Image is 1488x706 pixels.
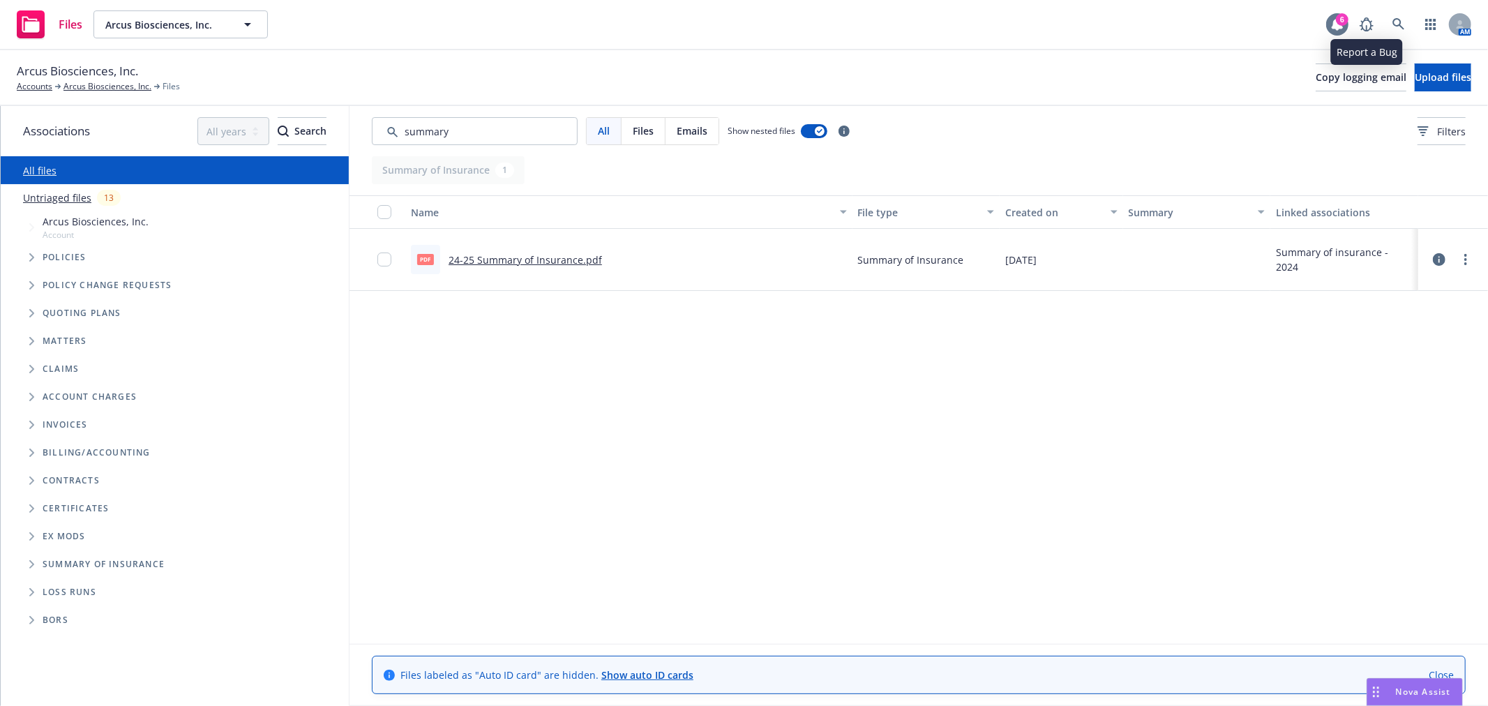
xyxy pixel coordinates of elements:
span: Summary of Insurance [858,253,964,267]
a: Report a Bug [1353,10,1381,38]
a: All files [23,164,57,177]
span: Account [43,229,149,241]
span: Copy logging email [1316,70,1406,84]
button: Linked associations [1270,195,1418,229]
span: Invoices [43,421,88,429]
div: Name [411,205,832,220]
input: Toggle Row Selected [377,253,391,266]
span: Filters [1437,124,1466,139]
span: Nova Assist [1396,686,1451,698]
div: Created on [1005,205,1102,220]
span: Arcus Biosciences, Inc. [43,214,149,229]
span: Files [59,19,82,30]
input: Search by keyword... [372,117,578,145]
div: 6 [1336,13,1348,26]
div: Folder Tree Example [1,439,349,634]
span: Files [633,123,654,138]
div: Summary [1129,205,1250,220]
span: Show nested files [728,125,795,137]
span: [DATE] [1005,253,1037,267]
a: Close [1429,668,1454,682]
span: Upload files [1415,70,1471,84]
div: Drag to move [1367,679,1385,705]
a: 24-25 Summary of Insurance.pdf [449,253,602,266]
div: File type [858,205,979,220]
a: Switch app [1417,10,1445,38]
div: Summary of insurance - 2024 [1276,245,1413,274]
span: Account charges [43,393,137,401]
span: Files labeled as "Auto ID card" are hidden. [400,668,693,682]
span: Policy change requests [43,281,172,290]
div: 13 [97,190,121,206]
a: Search [1385,10,1413,38]
span: All [598,123,610,138]
span: Summary of insurance [43,560,165,569]
span: Ex Mods [43,532,85,541]
button: Filters [1418,117,1466,145]
span: Claims [43,365,79,373]
button: SearchSearch [278,117,326,145]
input: Select all [377,205,391,219]
a: more [1457,251,1474,268]
button: Arcus Biosciences, Inc. [93,10,268,38]
span: Arcus Biosciences, Inc. [17,62,138,80]
span: Arcus Biosciences, Inc. [105,17,226,32]
span: pdf [417,254,434,264]
a: Arcus Biosciences, Inc. [63,80,151,93]
span: Quoting plans [43,309,121,317]
button: Name [405,195,852,229]
span: Filters [1418,124,1466,139]
div: Linked associations [1276,205,1413,220]
svg: Search [278,126,289,137]
button: Created on [1000,195,1122,229]
button: File type [852,195,1000,229]
button: Nova Assist [1367,678,1463,706]
span: Associations [23,122,90,140]
span: BORs [43,616,68,624]
div: Search [278,118,326,144]
span: Matters [43,337,87,345]
button: Summary [1123,195,1271,229]
a: Untriaged files [23,190,91,205]
span: Emails [677,123,707,138]
span: Policies [43,253,87,262]
span: Contracts [43,476,100,485]
span: Billing/Accounting [43,449,151,457]
button: Copy logging email [1316,63,1406,91]
span: Certificates [43,504,109,513]
a: Files [11,5,88,44]
span: Loss Runs [43,588,96,596]
a: Show auto ID cards [601,668,693,682]
a: Accounts [17,80,52,93]
div: Tree Example [1,211,349,439]
span: Files [163,80,180,93]
button: Upload files [1415,63,1471,91]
